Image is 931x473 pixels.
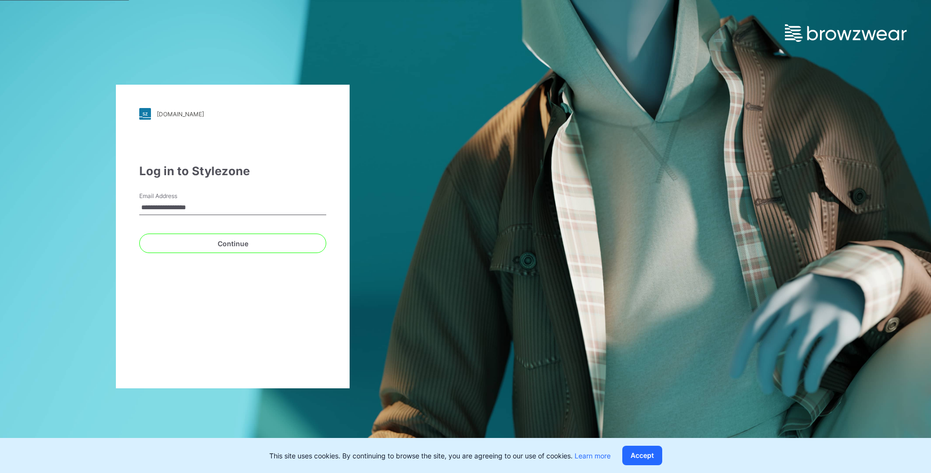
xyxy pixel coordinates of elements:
label: Email Address [139,192,207,200]
button: Accept [622,446,662,465]
div: [DOMAIN_NAME] [157,110,204,118]
a: [DOMAIN_NAME] [139,108,326,120]
p: This site uses cookies. By continuing to browse the site, you are agreeing to our use of cookies. [269,451,611,461]
a: Learn more [575,452,611,460]
button: Continue [139,234,326,253]
img: stylezone-logo.562084cfcfab977791bfbf7441f1a819.svg [139,108,151,120]
div: Log in to Stylezone [139,163,326,180]
img: browzwear-logo.e42bd6dac1945053ebaf764b6aa21510.svg [785,24,907,42]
